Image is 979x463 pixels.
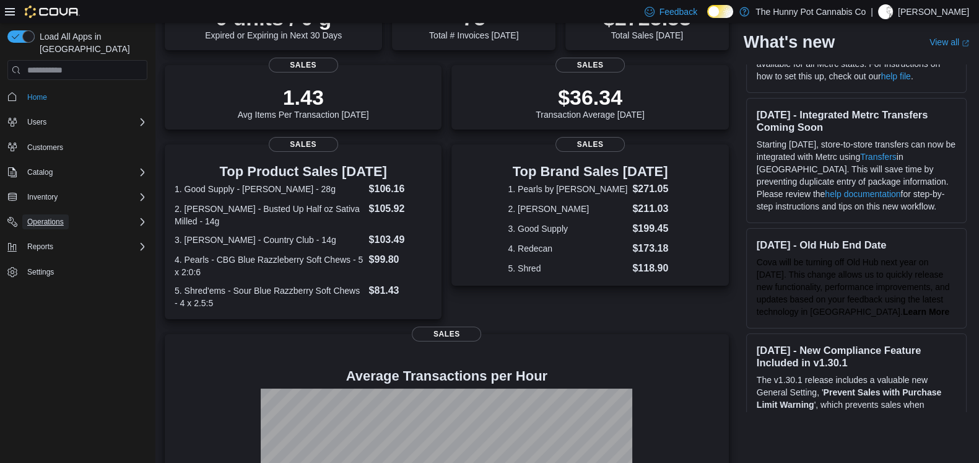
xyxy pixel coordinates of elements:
[25,6,80,18] img: Cova
[632,221,672,236] dd: $199.45
[22,90,52,105] a: Home
[175,164,432,179] h3: Top Product Sales [DATE]
[175,183,364,195] dt: 1. Good Supply - [PERSON_NAME] - 28g
[22,115,51,130] button: Users
[238,85,369,110] p: 1.43
[22,140,68,155] a: Customers
[881,71,911,81] a: help file
[238,85,369,120] div: Avg Items Per Transaction [DATE]
[603,6,691,40] div: Total Sales [DATE]
[27,117,46,127] span: Users
[632,241,672,256] dd: $173.18
[22,115,147,130] span: Users
[757,138,956,213] p: Starting [DATE], store-to-store transfers can now be integrated with Metrc using in [GEOGRAPHIC_D...
[536,85,645,110] p: $36.34
[508,203,627,215] dt: 2. [PERSON_NAME]
[2,238,152,255] button: Reports
[555,58,625,73] span: Sales
[903,307,949,317] a: Learn More
[536,85,645,120] div: Transaction Average [DATE]
[27,217,64,227] span: Operations
[175,254,364,278] dt: 4. Pearls - CBG Blue Razzleberry Soft Chews - 5 x 2:0:6
[707,18,708,19] span: Dark Mode
[22,190,63,205] button: Inventory
[175,369,719,384] h4: Average Transactions per Hour
[2,263,152,281] button: Settings
[22,214,147,229] span: Operations
[269,58,338,73] span: Sales
[871,4,873,19] p: |
[369,252,432,267] dd: $99.80
[7,82,147,313] nav: Complex example
[757,239,956,251] h3: [DATE] - Old Hub End Date
[269,137,338,152] span: Sales
[757,108,956,133] h3: [DATE] - Integrated Metrc Transfers Coming Soon
[2,138,152,156] button: Customers
[632,261,672,276] dd: $118.90
[929,37,969,47] a: View allExternal link
[659,6,697,18] span: Feedback
[27,192,58,202] span: Inventory
[744,32,835,52] h2: What's new
[898,4,969,19] p: [PERSON_NAME]
[175,203,364,227] dt: 2. [PERSON_NAME] - Busted Up Half oz Sativa Milled - 14g
[755,4,866,19] p: The Hunny Pot Cannabis Co
[707,5,733,18] input: Dark Mode
[429,6,518,40] div: Total # Invoices [DATE]
[508,183,627,195] dt: 1. Pearls by [PERSON_NAME]
[508,223,627,235] dt: 3. Good Supply
[2,87,152,105] button: Home
[860,152,897,162] a: Transfers
[369,182,432,196] dd: $106.16
[508,164,672,179] h3: Top Brand Sales [DATE]
[175,234,364,246] dt: 3. [PERSON_NAME] - Country Club - 14g
[22,190,147,205] span: Inventory
[757,374,956,461] p: The v1.30.1 release includes a valuable new General Setting, ' ', which prevents sales when produ...
[35,30,147,55] span: Load All Apps in [GEOGRAPHIC_DATA]
[22,214,69,229] button: Operations
[508,242,627,255] dt: 4. Redecan
[757,387,941,410] strong: Prevent Sales with Purchase Limit Warning
[632,201,672,216] dd: $211.03
[27,167,53,177] span: Catalog
[22,89,147,104] span: Home
[369,232,432,247] dd: $103.49
[22,239,147,254] span: Reports
[22,139,147,155] span: Customers
[555,137,625,152] span: Sales
[27,92,47,102] span: Home
[369,201,432,216] dd: $105.92
[825,189,900,199] a: help documentation
[757,344,956,369] h3: [DATE] - New Compliance Feature Included in v1.30.1
[757,257,950,317] span: Cova will be turning off Old Hub next year on [DATE]. This change allows us to quickly release ne...
[22,165,58,180] button: Catalog
[22,265,59,280] a: Settings
[508,262,627,275] dt: 5. Shred
[369,283,432,298] dd: $81.43
[878,4,893,19] div: Marcus Lautenbach
[22,239,58,254] button: Reports
[962,39,969,46] svg: External link
[175,284,364,309] dt: 5. Shred'ems - Sour Blue Razzberry Soft Chews - 4 x 2.5:5
[27,143,63,152] span: Customers
[2,213,152,231] button: Operations
[2,164,152,181] button: Catalog
[22,165,147,180] span: Catalog
[27,242,53,252] span: Reports
[412,327,481,342] span: Sales
[2,188,152,206] button: Inventory
[22,264,147,280] span: Settings
[27,267,54,277] span: Settings
[632,182,672,196] dd: $271.05
[205,6,342,40] div: Expired or Expiring in Next 30 Days
[2,113,152,131] button: Users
